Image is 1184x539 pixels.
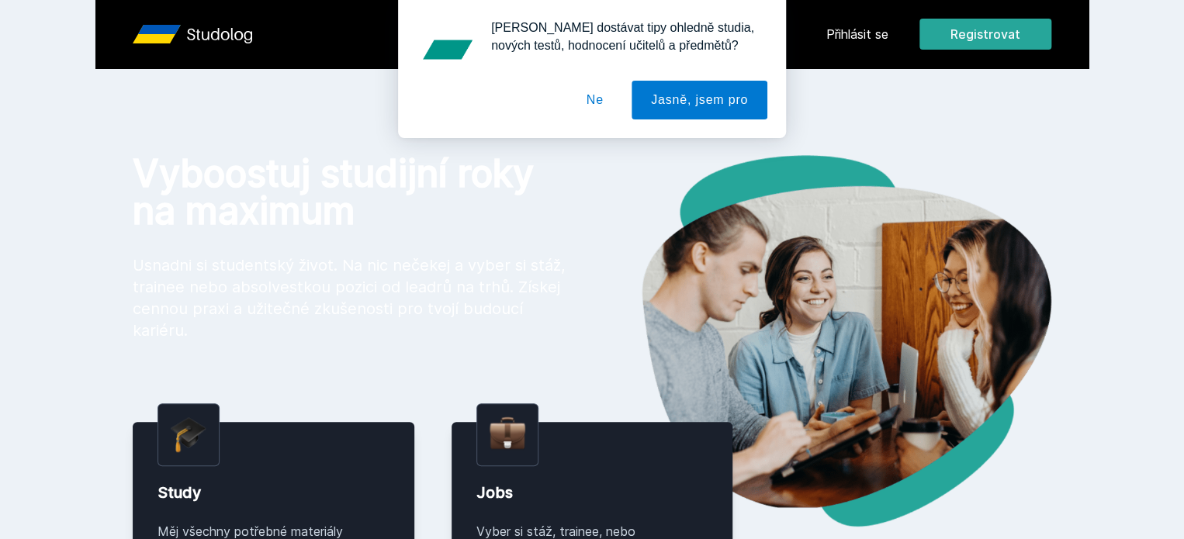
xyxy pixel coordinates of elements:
[479,19,767,54] div: [PERSON_NAME] dostávat tipy ohledně studia, nových testů, hodnocení učitelů a předmětů?
[476,482,708,503] div: Jobs
[490,413,525,453] img: briefcase.png
[171,416,206,453] img: graduation-cap.png
[417,19,479,81] img: notification icon
[632,81,767,119] button: Jasně, jsem pro
[592,155,1051,527] img: hero.png
[567,81,623,119] button: Ne
[158,482,389,503] div: Study
[133,155,567,230] h1: Vyboostuj studijní roky na maximum
[133,254,567,341] p: Usnadni si studentský život. Na nic nečekej a vyber si stáž, trainee nebo absolvestkou pozici od ...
